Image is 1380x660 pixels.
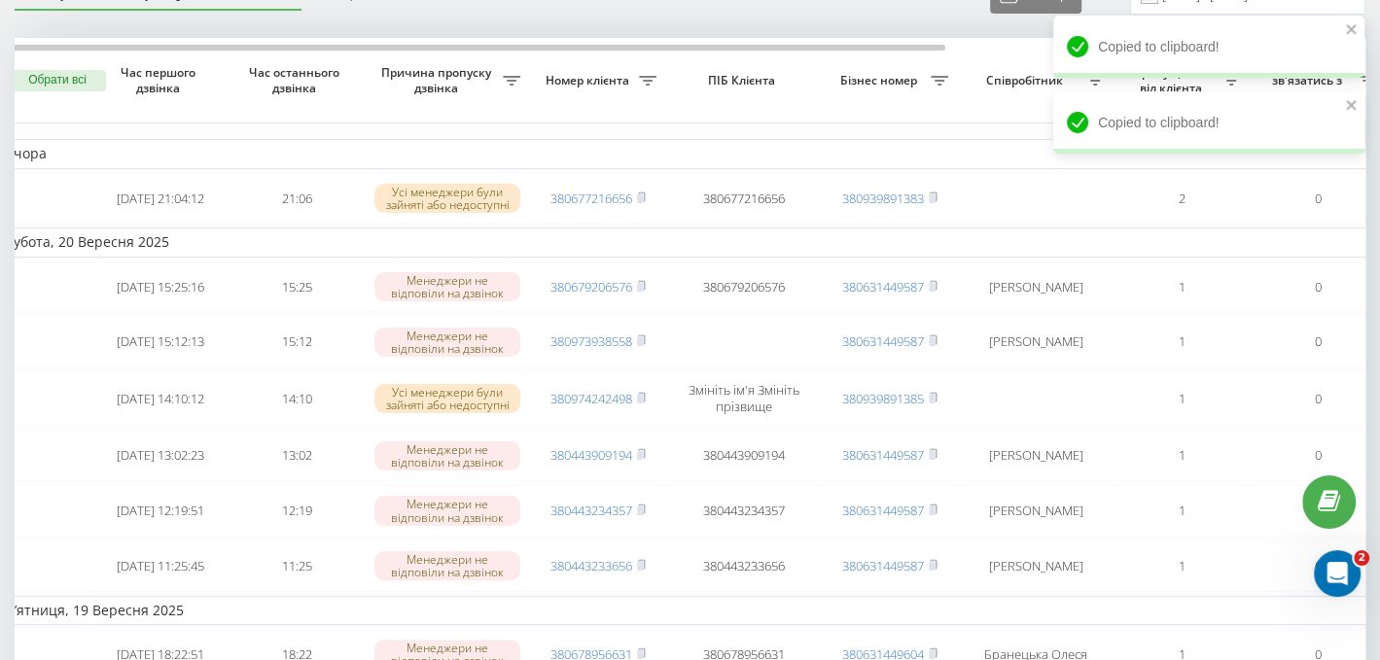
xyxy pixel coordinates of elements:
a: 380679206576 [550,278,632,295]
td: [DATE] 11:25:45 [92,540,229,592]
td: 1 [1114,540,1250,592]
div: Менеджери не відповіли на дзвінок [374,272,520,301]
a: 380973938558 [550,332,632,350]
a: 380631449587 [842,278,924,295]
td: [PERSON_NAME] [958,540,1114,592]
a: 380631449587 [842,502,924,519]
td: [DATE] 12:19:51 [92,485,229,537]
span: Співробітник [968,73,1086,88]
td: 2 [1114,173,1250,225]
td: 1 [1114,371,1250,426]
td: 21:06 [229,173,365,225]
td: [DATE] 15:25:16 [92,261,229,313]
button: close [1345,21,1359,40]
a: 380939891383 [842,190,924,207]
a: 380974242498 [550,390,632,407]
td: Змініть ім'я Змініть прізвище [666,371,822,426]
td: [PERSON_NAME] [958,316,1114,367]
a: 380631449587 [842,557,924,574]
a: 380443233656 [550,557,632,574]
span: Причина пропуску дзвінка [374,65,503,95]
td: 13:02 [229,430,365,481]
span: Час останнього дзвінка [244,65,349,95]
a: 380939891385 [842,390,924,407]
td: 1 [1114,261,1250,313]
button: Обрати всі [9,70,106,91]
td: 380443233656 [666,540,822,592]
td: [PERSON_NAME] [958,485,1114,537]
iframe: Intercom live chat [1314,550,1361,597]
a: 380443909194 [550,446,632,464]
div: Менеджери не відповіли на дзвінок [374,496,520,525]
div: Менеджери не відповіли на дзвінок [374,551,520,580]
td: 1 [1114,485,1250,537]
div: Менеджери не відповіли на дзвінок [374,441,520,470]
a: 380443234357 [550,502,632,519]
td: 11:25 [229,540,365,592]
td: 380679206576 [666,261,822,313]
td: [PERSON_NAME] [958,430,1114,481]
div: Copied to clipboard! [1053,16,1364,78]
div: Усі менеджери були зайняті або недоступні [374,384,520,413]
span: Час першого дзвінка [108,65,213,95]
td: 15:12 [229,316,365,367]
span: Бізнес номер [832,73,931,88]
span: Номер клієнта [540,73,639,88]
div: Copied to clipboard! [1053,91,1364,154]
td: 14:10 [229,371,365,426]
div: Усі менеджери були зайняті або недоступні [374,184,520,213]
td: 1 [1114,316,1250,367]
td: 380443234357 [666,485,822,537]
td: [DATE] 13:02:23 [92,430,229,481]
td: 380677216656 [666,173,822,225]
div: Менеджери не відповіли на дзвінок [374,328,520,357]
td: [DATE] 21:04:12 [92,173,229,225]
td: 380443909194 [666,430,822,481]
td: [DATE] 14:10:12 [92,371,229,426]
td: 1 [1114,430,1250,481]
a: 380631449587 [842,446,924,464]
td: [PERSON_NAME] [958,261,1114,313]
span: ПІБ Клієнта [683,73,805,88]
button: close [1345,97,1359,116]
td: [DATE] 15:12:13 [92,316,229,367]
td: 15:25 [229,261,365,313]
span: 2 [1354,550,1369,566]
a: 380677216656 [550,190,632,207]
td: 12:19 [229,485,365,537]
a: 380631449587 [842,332,924,350]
